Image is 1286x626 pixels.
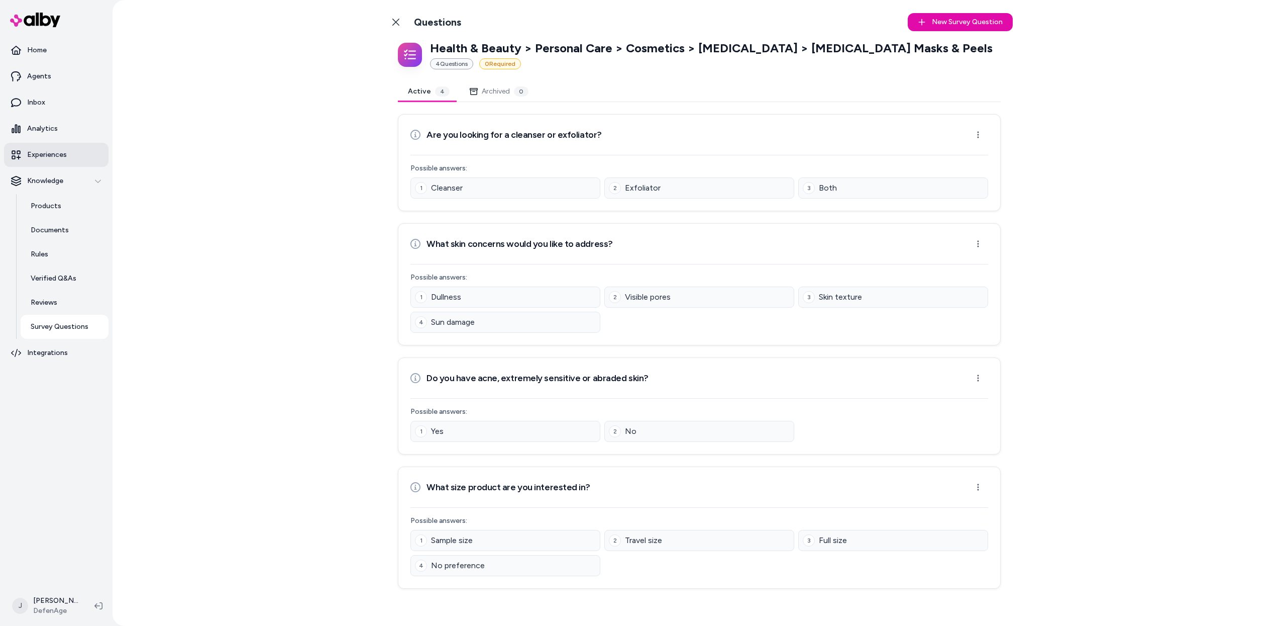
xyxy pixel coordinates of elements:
p: Possible answers: [410,516,988,526]
p: Verified Q&As [31,274,76,284]
h1: Questions [414,16,461,29]
span: Full size [819,534,847,547]
div: 4 [435,86,450,97]
span: New Survey Question [932,17,1003,27]
p: Documents [31,225,69,235]
p: Rules [31,249,48,259]
p: Agents [27,71,51,81]
span: No [625,425,636,437]
div: 3 [803,534,815,547]
a: Documents [21,218,109,242]
img: alby Logo [10,13,60,27]
div: 1 [415,534,427,547]
span: J [12,598,28,614]
a: Integrations [4,341,109,365]
button: J[PERSON_NAME]DefenAge [6,590,86,622]
div: 1 [415,425,427,437]
span: Cleanser [431,182,463,194]
a: Agents [4,64,109,88]
span: Exfoliator [625,182,661,194]
p: Experiences [27,150,67,160]
p: Home [27,45,47,55]
a: Experiences [4,143,109,167]
span: DefenAge [33,606,78,616]
div: 2 [609,534,621,547]
span: Skin texture [819,291,862,303]
h3: Do you have acne, extremely sensitive or abraded skin? [426,371,649,385]
p: Health & Beauty > Personal Care > Cosmetics > [MEDICAL_DATA] > [MEDICAL_DATA] Masks & Peels [430,40,993,56]
p: Reviews [31,298,57,308]
div: 1 [415,182,427,194]
a: Reviews [21,291,109,315]
span: Sun damage [431,316,475,328]
span: No preference [431,560,485,572]
a: Analytics [4,117,109,141]
h3: What skin concerns would you like to address? [426,237,613,251]
div: 4 [415,560,427,572]
button: Archived [460,81,539,102]
a: Verified Q&As [21,266,109,291]
p: Knowledge [27,176,63,186]
span: Sample size [431,534,473,547]
p: Survey Questions [31,322,88,332]
button: Knowledge [4,169,109,193]
span: Both [819,182,837,194]
h3: What size product are you interested in? [426,480,590,494]
p: Products [31,201,61,211]
div: 1 [415,291,427,303]
span: Visible pores [625,291,671,303]
div: 0 Required [479,58,521,69]
div: 2 [609,425,621,437]
p: [PERSON_NAME] [33,596,78,606]
p: Inbox [27,98,45,108]
div: 2 [609,182,621,194]
a: Survey Questions [21,315,109,339]
a: Home [4,38,109,62]
p: Possible answers: [410,273,988,283]
button: New Survey Question [908,13,1013,31]
p: Analytics [27,124,58,134]
span: Travel size [625,534,662,547]
span: Dullness [431,291,461,303]
p: Integrations [27,348,68,358]
div: 3 [803,291,815,303]
div: 3 [803,182,815,194]
div: 2 [609,291,621,303]
button: Active [398,81,460,102]
a: Products [21,194,109,218]
h3: Are you looking for a cleanser or exfoliator? [426,128,602,142]
a: Rules [21,242,109,266]
div: 4 [415,316,427,328]
p: Possible answers: [410,407,988,417]
div: 4 Question s [430,58,473,69]
p: Possible answers: [410,163,988,173]
span: Yes [431,425,444,437]
div: 0 [514,86,528,97]
a: Inbox [4,91,109,115]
